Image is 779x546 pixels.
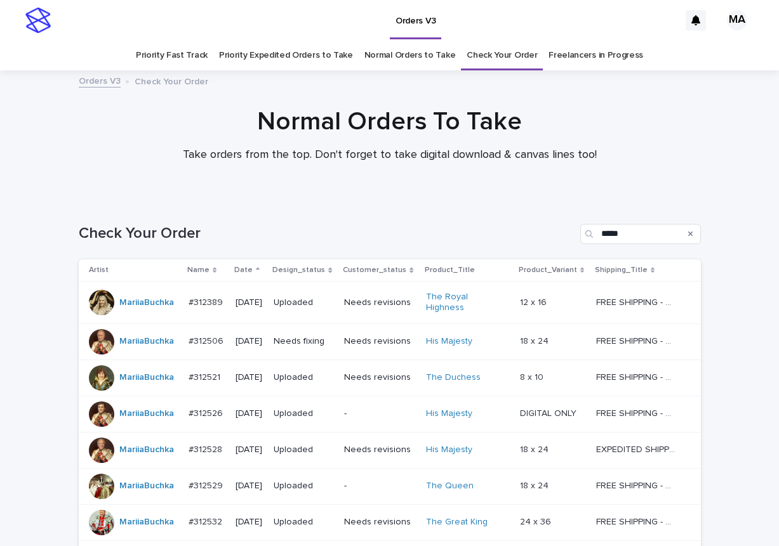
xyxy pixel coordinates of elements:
a: MariiaBuchka [119,517,174,528]
p: 12 x 16 [520,295,549,308]
h1: Normal Orders To Take [79,107,701,137]
tr: MariiaBuchka #312528#312528 [DATE]UploadedNeeds revisionsHis Majesty 18 x 2418 x 24 EXPEDITED SHI... [79,432,701,468]
a: The Duchess [426,372,481,383]
p: #312506 [189,334,226,347]
p: FREE SHIPPING - preview in 1-2 business days, after your approval delivery will take 5-10 b.d. [596,370,678,383]
p: Date [234,263,253,277]
a: Normal Orders to Take [364,41,456,70]
a: Freelancers in Progress [549,41,643,70]
p: DIGITAL ONLY [520,406,579,419]
p: [DATE] [236,372,264,383]
a: His Majesty [426,336,472,347]
p: #312521 [189,370,223,383]
p: Needs revisions [344,297,416,308]
p: [DATE] [236,336,264,347]
p: Check Your Order [135,74,208,88]
p: #312528 [189,442,225,455]
p: [DATE] [236,297,264,308]
p: 18 x 24 [520,478,551,491]
p: Needs fixing [274,336,334,347]
p: Customer_status [343,263,406,277]
p: #312529 [189,478,225,491]
a: MariiaBuchka [119,481,174,491]
p: Uploaded [274,517,334,528]
p: Needs revisions [344,445,416,455]
a: Priority Expedited Orders to Take [219,41,353,70]
tr: MariiaBuchka #312521#312521 [DATE]UploadedNeeds revisionsThe Duchess 8 x 108 x 10 FREE SHIPPING -... [79,360,701,396]
a: His Majesty [426,445,472,455]
p: FREE SHIPPING - preview in 1-2 business days, after your approval delivery will take 5-10 b.d. [596,478,678,491]
p: Uploaded [274,297,334,308]
p: Design_status [272,263,325,277]
div: MA [727,10,747,30]
tr: MariiaBuchka #312529#312529 [DATE]Uploaded-The Queen 18 x 2418 x 24 FREE SHIPPING - preview in 1-... [79,468,701,504]
p: [DATE] [236,517,264,528]
p: - [344,481,416,491]
p: Product_Title [425,263,475,277]
p: FREE SHIPPING - preview in 1-2 business days, after your approval delivery will take 5-10 b.d. [596,514,678,528]
p: FREE SHIPPING - preview in 1-2 business days, after your approval delivery will take 5-10 b.d. [596,295,678,308]
p: Product_Variant [519,263,577,277]
p: 8 x 10 [520,370,546,383]
a: MariiaBuchka [119,297,174,308]
p: [DATE] [236,481,264,491]
p: #312389 [189,295,225,308]
a: The Great King [426,517,488,528]
a: His Majesty [426,408,472,419]
tr: MariiaBuchka #312526#312526 [DATE]Uploaded-His Majesty DIGITAL ONLYDIGITAL ONLY FREE SHIPPING - p... [79,396,701,432]
p: Uploaded [274,445,334,455]
a: MariiaBuchka [119,408,174,419]
p: Name [187,263,210,277]
h1: Check Your Order [79,224,575,243]
tr: MariiaBuchka #312532#312532 [DATE]UploadedNeeds revisionsThe Great King 24 x 3624 x 36 FREE SHIPP... [79,504,701,540]
a: MariiaBuchka [119,445,174,455]
p: Artist [89,263,109,277]
p: Take orders from the top. Don't forget to take digital download & canvas lines too! [136,148,644,162]
tr: MariiaBuchka #312506#312506 [DATE]Needs fixingNeeds revisionsHis Majesty 18 x 2418 x 24 FREE SHIP... [79,323,701,360]
p: 18 x 24 [520,442,551,455]
p: Shipping_Title [595,263,648,277]
p: 24 x 36 [520,514,554,528]
p: #312532 [189,514,225,528]
p: [DATE] [236,445,264,455]
a: Check Your Order [467,41,537,70]
p: FREE SHIPPING - preview in 1-2 business days, after your approval delivery will take 5-10 b.d. [596,406,678,419]
img: stacker-logo-s-only.png [25,8,51,33]
a: Priority Fast Track [136,41,208,70]
p: Needs revisions [344,517,416,528]
p: Uploaded [274,372,334,383]
tr: MariiaBuchka #312389#312389 [DATE]UploadedNeeds revisionsThe Royal Highness 12 x 1612 x 16 FREE S... [79,282,701,324]
p: Uploaded [274,481,334,491]
a: The Queen [426,481,474,491]
p: Needs revisions [344,336,416,347]
p: [DATE] [236,408,264,419]
a: MariiaBuchka [119,336,174,347]
p: #312526 [189,406,225,419]
a: Orders V3 [79,73,121,88]
p: Needs revisions [344,372,416,383]
a: MariiaBuchka [119,372,174,383]
p: FREE SHIPPING - preview in 1-2 business days, after your approval delivery will take 5-10 b.d. [596,334,678,347]
p: 18 x 24 [520,334,551,347]
p: Uploaded [274,408,334,419]
input: Search [580,224,701,244]
p: EXPEDITED SHIPPING - preview in 1 business day; delivery up to 5 business days after your approval. [596,442,678,455]
p: - [344,408,416,419]
a: The Royal Highness [426,292,505,313]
